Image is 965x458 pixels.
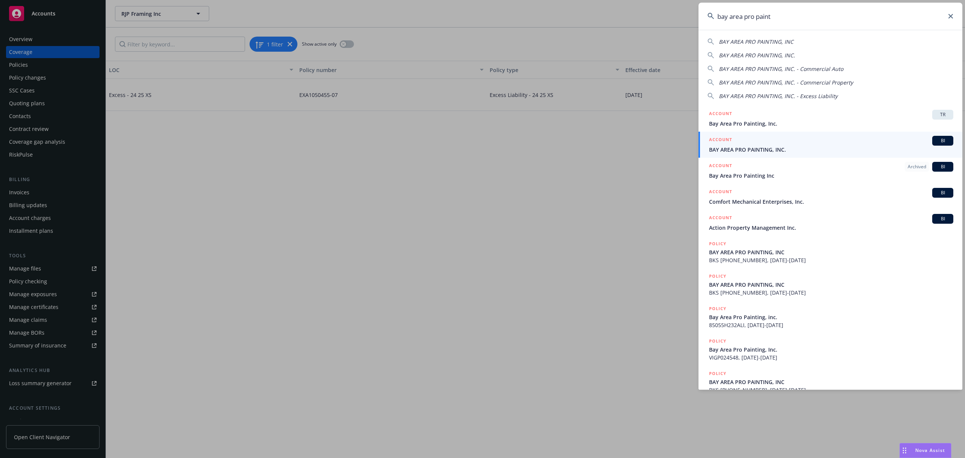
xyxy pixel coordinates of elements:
[709,136,732,145] h5: ACCOUNT
[698,184,962,210] a: ACCOUNTBIComfort Mechanical Enterprises, Inc.
[709,146,953,154] span: BAY AREA PRO PAINTING, INC.
[709,224,953,232] span: Action Property Management Inc.
[709,198,953,206] span: Comfort Mechanical Enterprises, Inc.
[709,272,726,280] h5: POLICY
[935,111,950,118] span: TR
[709,321,953,329] span: 85055H232ALI, [DATE]-[DATE]
[709,353,953,361] span: VIGP024548, [DATE]-[DATE]
[719,38,793,45] span: BAY AREA PRO PAINTING, INC
[709,346,953,353] span: Bay Area Pro Painting, Inc.
[709,337,726,345] h5: POLICY
[935,189,950,196] span: BI
[935,215,950,222] span: BI
[698,301,962,333] a: POLICYBay Area Pro Painting, inc.85055H232ALI, [DATE]-[DATE]
[709,172,953,180] span: Bay Area Pro Painting Inc
[915,447,945,453] span: Nova Assist
[698,333,962,366] a: POLICYBay Area Pro Painting, Inc.VIGP024548, [DATE]-[DATE]
[698,236,962,268] a: POLICYBAY AREA PRO PAINTING, INCBKS [PHONE_NUMBER], [DATE]-[DATE]
[719,52,795,59] span: BAY AREA PRO PAINTING, INC.
[709,162,732,171] h5: ACCOUNT
[709,120,953,128] span: Bay Area Pro Painting, Inc.
[900,443,909,458] div: Drag to move
[709,281,953,289] span: BAY AREA PRO PAINTING, INC
[709,378,953,386] span: BAY AREA PRO PAINTING, INC
[709,110,732,119] h5: ACCOUNT
[719,92,838,100] span: BAY AREA PRO PAINTING, INC. - Excess Liability
[698,3,962,30] input: Search...
[709,305,726,312] h5: POLICY
[719,65,843,72] span: BAY AREA PRO PAINTING, INC. - Commercial Auto
[698,268,962,301] a: POLICYBAY AREA PRO PAINTING, INCBKS [PHONE_NUMBER], [DATE]-[DATE]
[698,366,962,398] a: POLICYBAY AREA PRO PAINTING, INCBKS [PHONE_NUMBER], [DATE]-[DATE]
[698,106,962,132] a: ACCOUNTTRBay Area Pro Painting, Inc.
[709,313,953,321] span: Bay Area Pro Painting, inc.
[899,443,951,458] button: Nova Assist
[709,386,953,394] span: BKS [PHONE_NUMBER], [DATE]-[DATE]
[709,214,732,223] h5: ACCOUNT
[908,163,926,170] span: Archived
[698,210,962,236] a: ACCOUNTBIAction Property Management Inc.
[709,248,953,256] span: BAY AREA PRO PAINTING, INC
[698,132,962,158] a: ACCOUNTBIBAY AREA PRO PAINTING, INC.
[709,256,953,264] span: BKS [PHONE_NUMBER], [DATE]-[DATE]
[709,188,732,197] h5: ACCOUNT
[935,137,950,144] span: BI
[719,79,853,86] span: BAY AREA PRO PAINTING, INC. - Commercial Property
[709,370,726,377] h5: POLICY
[709,289,953,297] span: BKS [PHONE_NUMBER], [DATE]-[DATE]
[709,240,726,247] h5: POLICY
[698,158,962,184] a: ACCOUNTArchivedBIBay Area Pro Painting Inc
[935,163,950,170] span: BI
